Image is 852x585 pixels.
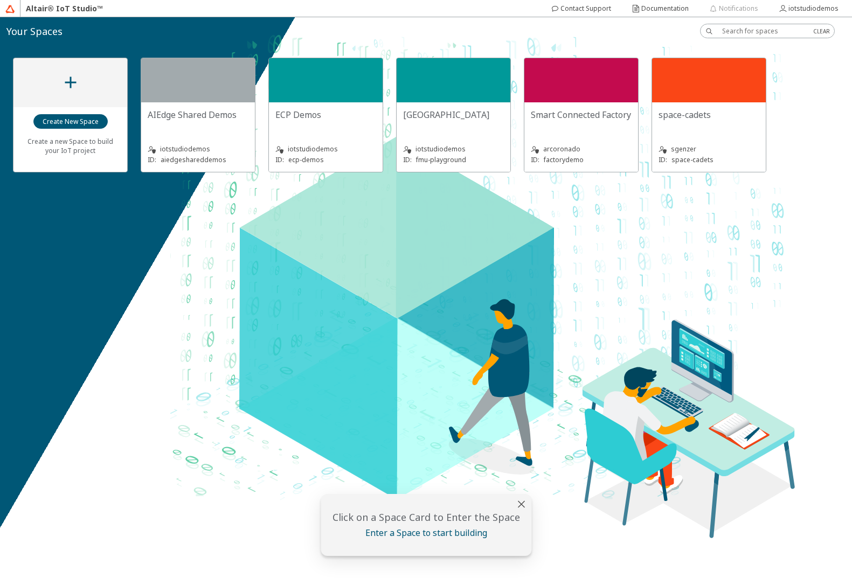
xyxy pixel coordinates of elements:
[327,511,525,524] unity-typography: Click on a Space Card to Enter the Space
[659,144,759,155] unity-typography: sgenzer
[148,155,156,164] p: ID:
[671,155,714,164] p: space-cadets
[403,109,504,121] unity-typography: [GEOGRAPHIC_DATA]
[275,144,376,155] unity-typography: iotstudiodemos
[416,155,466,164] p: fmu-playground
[148,144,248,155] unity-typography: iotstudiodemos
[659,109,759,121] unity-typography: space-cadets
[275,155,284,164] p: ID:
[531,109,632,121] unity-typography: Smart Connected Factory
[531,155,539,164] p: ID:
[659,155,667,164] p: ID:
[403,155,412,164] p: ID:
[403,144,504,155] unity-typography: iotstudiodemos
[544,155,584,164] p: factorydemo
[327,527,525,539] unity-typography: Enter a Space to start building
[275,109,376,121] unity-typography: ECP Demos
[288,155,324,164] p: ecp-demos
[161,155,226,164] p: aiedgeshareddemos
[20,129,121,162] unity-typography: Create a new Space to build your IoT project
[148,109,248,121] unity-typography: AIEdge Shared Demos
[531,144,632,155] unity-typography: arcoronado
